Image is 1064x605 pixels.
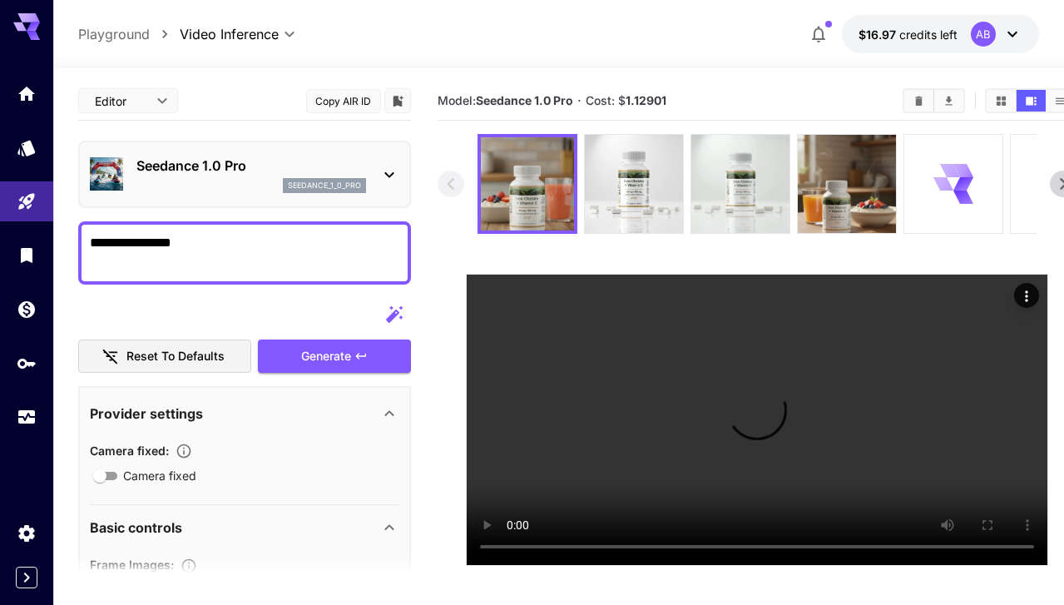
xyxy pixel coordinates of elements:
div: AB [971,22,996,47]
div: Wallet [17,299,37,320]
button: Show media in grid view [987,90,1016,112]
button: Expand sidebar [16,567,37,588]
div: Settings [17,523,37,543]
p: · [577,91,581,111]
b: 1.12901 [626,93,666,107]
nav: breadcrumb [78,24,180,44]
div: Playground [17,191,37,212]
div: Home [17,83,37,104]
div: Library [17,245,37,265]
div: Usage [17,407,37,428]
div: Clear AllDownload All [903,88,965,113]
p: seedance_1_0_pro [288,180,361,191]
div: Models [17,137,37,158]
img: 3+2EeXs3C41RAAAAABJRU5ErkJggg== [798,135,896,233]
button: Reset to defaults [78,340,251,374]
div: $16.97186 [859,26,958,43]
span: Editor [95,92,146,110]
span: credits left [899,27,958,42]
span: Camera fixed : [90,444,169,458]
span: Camera fixed [123,467,196,484]
span: Video Inference [180,24,279,44]
span: Cost: $ [586,93,666,107]
p: Provider settings [90,404,203,424]
div: Actions [1014,283,1039,308]
button: Generate [258,340,411,374]
b: Seedance 1.0 Pro [476,93,573,107]
button: Add to library [390,91,405,111]
div: Seedance 1.0 Proseedance_1_0_pro [90,149,399,200]
span: Model: [438,93,573,107]
p: Basic controls [90,518,182,538]
button: Show media in video view [1017,90,1046,112]
div: API Keys [17,353,37,374]
img: nsf1f9P8f4yt5bDtKal1AAAAAElFTkSuQmCC [691,135,789,233]
button: $16.97186AB [842,15,1039,53]
button: Download All [934,90,963,112]
span: $16.97 [859,27,899,42]
button: Copy AIR ID [306,89,381,113]
img: kHBloBFi0IAD60cjvXsa5TE+X55dXLd0s54E+NMeTsJbtLjtHstkQv+sloOa16lRotgPNrSIatlRCyNnID5R36thjjfeKgrtW... [585,135,683,233]
span: Generate [301,346,351,367]
div: Basic controls [90,508,399,548]
button: Clear All [904,90,933,112]
img: w+26hz8bUQ7gQAAAABJRU5ErkJggg== [481,137,574,231]
p: Seedance 1.0 Pro [136,156,366,176]
a: Playground [78,24,150,44]
div: Provider settings [90,394,399,434]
